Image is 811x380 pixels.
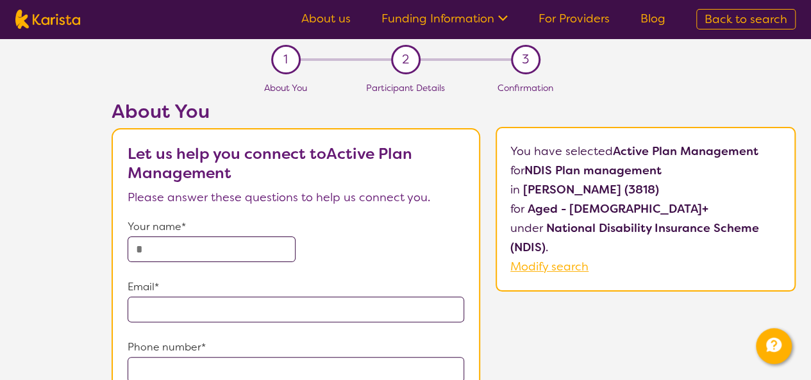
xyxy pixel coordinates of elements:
[539,11,610,26] a: For Providers
[510,161,781,180] p: for
[283,50,288,69] span: 1
[402,50,409,69] span: 2
[497,82,553,94] span: Confirmation
[640,11,665,26] a: Blog
[524,163,662,178] b: NDIS Plan management
[366,82,445,94] span: Participant Details
[705,12,787,27] span: Back to search
[510,180,781,199] p: in
[128,277,464,297] p: Email*
[112,100,480,123] h2: About You
[381,11,508,26] a: Funding Information
[128,338,464,357] p: Phone number*
[523,182,659,197] b: [PERSON_NAME] (3818)
[301,11,351,26] a: About us
[613,144,758,159] b: Active Plan Management
[128,217,464,236] p: Your name*
[756,328,792,364] button: Channel Menu
[15,10,80,29] img: Karista logo
[522,50,529,69] span: 3
[510,199,781,219] p: for
[528,201,708,217] b: Aged - [DEMOGRAPHIC_DATA]+
[510,259,589,274] a: Modify search
[510,142,781,276] p: You have selected
[696,9,796,29] a: Back to search
[264,82,307,94] span: About You
[128,144,412,183] b: Let us help you connect to Active Plan Management
[510,220,759,255] b: National Disability Insurance Scheme (NDIS)
[510,219,781,257] p: under .
[128,188,464,207] p: Please answer these questions to help us connect you.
